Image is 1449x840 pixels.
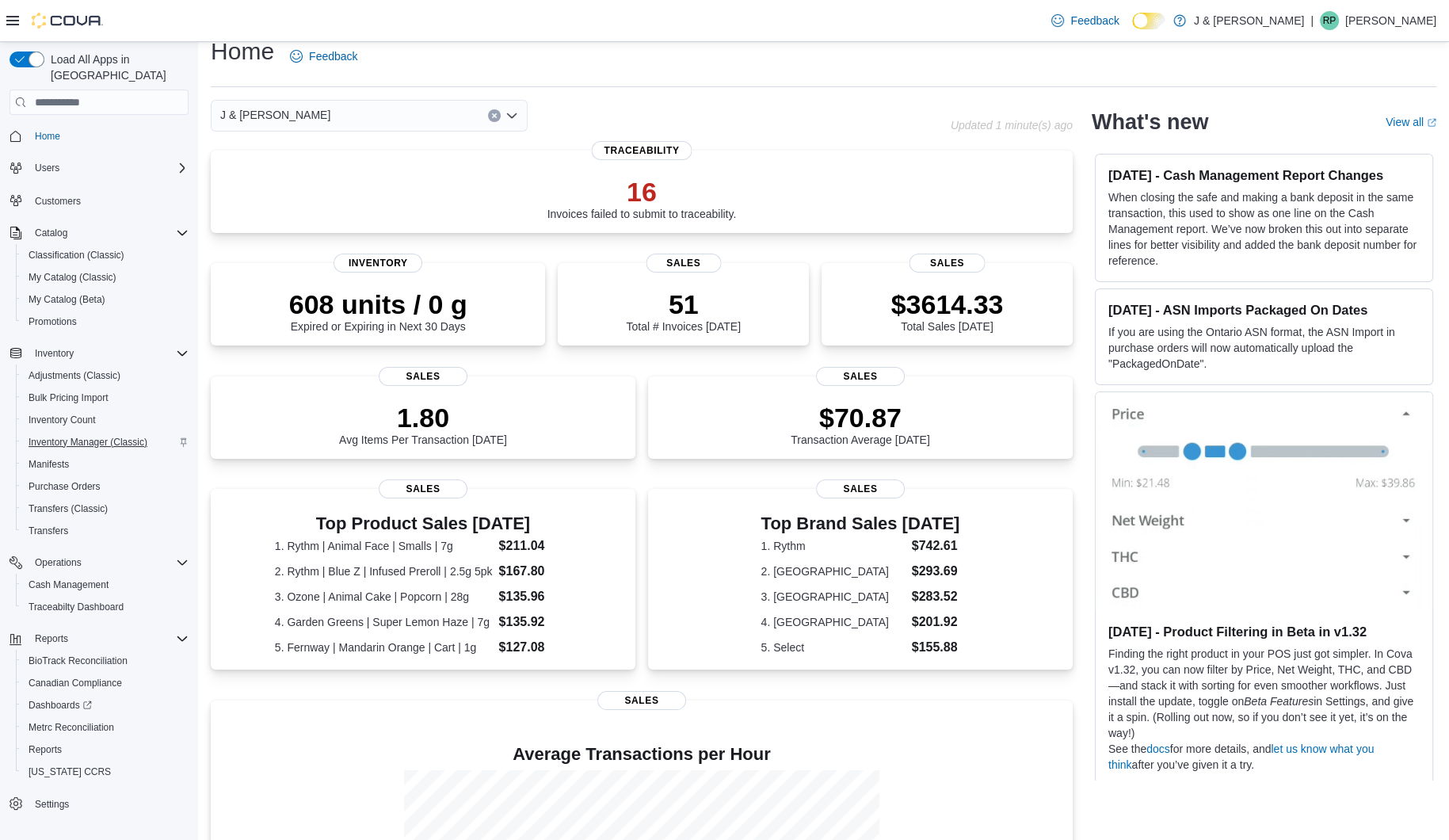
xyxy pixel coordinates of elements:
[29,369,120,382] span: Adjustments (Classic)
[891,288,1004,333] div: Total Sales [DATE]
[35,347,74,360] span: Inventory
[16,596,195,618] button: Traceabilty Dashboard
[816,367,905,386] span: Sales
[1345,11,1436,30] p: [PERSON_NAME]
[22,696,98,715] a: Dashboards
[220,105,330,124] span: J & [PERSON_NAME]
[1070,13,1119,29] span: Feedback
[22,521,74,540] a: Transfers
[22,410,102,430] a: Inventory Count
[339,402,507,433] p: 1.80
[891,288,1004,320] p: $3614.33
[22,455,75,474] a: Manifests
[3,124,195,147] button: Home
[1132,13,1165,29] input: Dark Mode
[3,222,195,244] button: Catalog
[22,388,115,407] a: Bulk Pricing Import
[29,223,74,242] button: Catalog
[16,650,195,672] button: BioTrack Reconciliation
[1108,167,1420,183] h3: [DATE] - Cash Management Report Changes
[16,365,195,387] button: Adjustments (Classic)
[29,126,189,146] span: Home
[22,290,189,309] span: My Catalog (Beta)
[761,614,906,630] dt: 4. [GEOGRAPHIC_DATA]
[626,288,740,333] div: Total # Invoices [DATE]
[912,562,960,581] dd: $293.69
[44,52,189,83] span: Load All Apps in [GEOGRAPHIC_DATA]
[597,691,686,710] span: Sales
[29,578,109,591] span: Cash Management
[29,158,189,178] span: Users
[22,575,189,594] span: Cash Management
[29,795,75,814] a: Settings
[912,613,960,632] dd: $201.92
[16,498,195,520] button: Transfers (Classic)
[29,677,122,689] span: Canadian Compliance
[22,246,189,265] span: Classification (Classic)
[16,288,195,311] button: My Catalog (Beta)
[29,794,189,814] span: Settings
[22,477,189,496] span: Purchase Orders
[1108,646,1420,741] p: Finding the right product in your POS just got simpler. In Cova v1.32, you can now filter by Pric...
[29,766,111,778] span: [US_STATE] CCRS
[22,762,189,781] span: Washington CCRS
[339,402,507,446] div: Avg Items Per Transaction [DATE]
[22,718,189,737] span: Metrc Reconciliation
[275,589,493,605] dt: 3. Ozone | Animal Cake | Popcorn | 28g
[1108,302,1420,318] h3: [DATE] - ASN Imports Packaged On Dates
[646,254,721,273] span: Sales
[16,409,195,431] button: Inventory Count
[22,388,189,407] span: Bulk Pricing Import
[1244,695,1314,708] em: Beta Features
[29,414,96,426] span: Inventory Count
[16,672,195,694] button: Canadian Compliance
[29,293,105,306] span: My Catalog (Beta)
[22,651,134,670] a: BioTrack Reconciliation
[22,246,131,265] a: Classification (Classic)
[909,254,985,273] span: Sales
[35,227,67,239] span: Catalog
[29,344,80,363] button: Inventory
[547,176,737,220] div: Invoices failed to submit to traceability.
[3,628,195,650] button: Reports
[761,538,906,554] dt: 1. Rythm
[816,479,905,498] span: Sales
[16,716,195,739] button: Metrc Reconciliation
[16,761,195,783] button: [US_STATE] CCRS
[591,141,692,160] span: Traceability
[16,475,195,498] button: Purchase Orders
[1108,741,1420,773] p: See the for more details, and after you’ve given it a try.
[1108,189,1420,269] p: When closing the safe and making a bank deposit in the same transaction, this used to show as one...
[22,598,130,617] a: Traceabilty Dashboard
[29,601,124,613] span: Traceabilty Dashboard
[499,587,572,606] dd: $135.96
[22,268,123,287] a: My Catalog (Classic)
[22,740,68,759] a: Reports
[379,367,467,386] span: Sales
[29,525,68,537] span: Transfers
[22,674,128,693] a: Canadian Compliance
[22,433,154,452] a: Inventory Manager (Classic)
[22,762,117,781] a: [US_STATE] CCRS
[912,536,960,556] dd: $742.61
[791,402,930,433] p: $70.87
[223,745,1060,764] h4: Average Transactions per Hour
[16,574,195,596] button: Cash Management
[22,268,189,287] span: My Catalog (Classic)
[29,629,74,648] button: Reports
[761,563,906,579] dt: 2. [GEOGRAPHIC_DATA]
[16,266,195,288] button: My Catalog (Classic)
[16,739,195,761] button: Reports
[22,740,189,759] span: Reports
[626,288,740,320] p: 51
[29,553,88,572] button: Operations
[3,157,195,179] button: Users
[35,798,69,811] span: Settings
[29,553,189,572] span: Operations
[29,315,77,328] span: Promotions
[1108,624,1420,640] h3: [DATE] - Product Filtering in Beta in v1.32
[16,244,195,266] button: Classification (Classic)
[1310,11,1314,30] p: |
[289,288,467,320] p: 608 units / 0 g
[16,453,195,475] button: Manifests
